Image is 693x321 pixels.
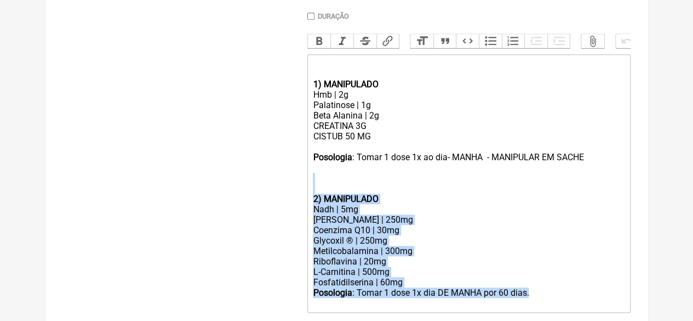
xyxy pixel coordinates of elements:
[410,34,433,48] button: Heading
[313,152,624,162] div: : Tomar 1 dose 1x ao dia- MANHA - MANIPULAR EM SACHE
[313,194,378,204] strong: 2) MANIPULADO
[313,225,624,235] div: Coenzima Q10 | 30mg
[330,34,353,48] button: Italic
[524,34,547,48] button: Decrease Level
[313,277,624,288] div: Fosfatidilserina | 60mg
[313,79,378,89] strong: 1) MANIPULADO
[318,12,349,20] label: Duração
[581,34,604,48] button: Attach Files
[456,34,479,48] button: Code
[313,152,352,162] strong: Posologia
[313,246,624,256] div: Metilcobalamina | 300mg
[313,204,624,215] div: Nadh | 5mg
[313,288,352,298] strong: Posologia
[313,288,624,308] div: : Tomar 1 dose 1x dia DE MANHA por 60 dias.
[313,100,624,142] div: Palatinose | 1g Beta Alanina | 2g CREATINA 3G CISTUB 50 MG
[479,34,502,48] button: Bullets
[353,34,376,48] button: Strikethrough
[376,34,399,48] button: Link
[313,235,624,246] div: Glycoxil ® | 250mg
[616,34,639,48] button: Undo
[313,215,624,225] div: [PERSON_NAME] | 250mg
[502,34,525,48] button: Numbers
[313,89,624,100] div: Hmb | 2g
[308,34,331,48] button: Bold
[313,256,624,267] div: Riboflavina | 20mg
[547,34,570,48] button: Increase Level
[433,34,456,48] button: Quote
[313,267,624,277] div: L-Carnitina | 500mg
